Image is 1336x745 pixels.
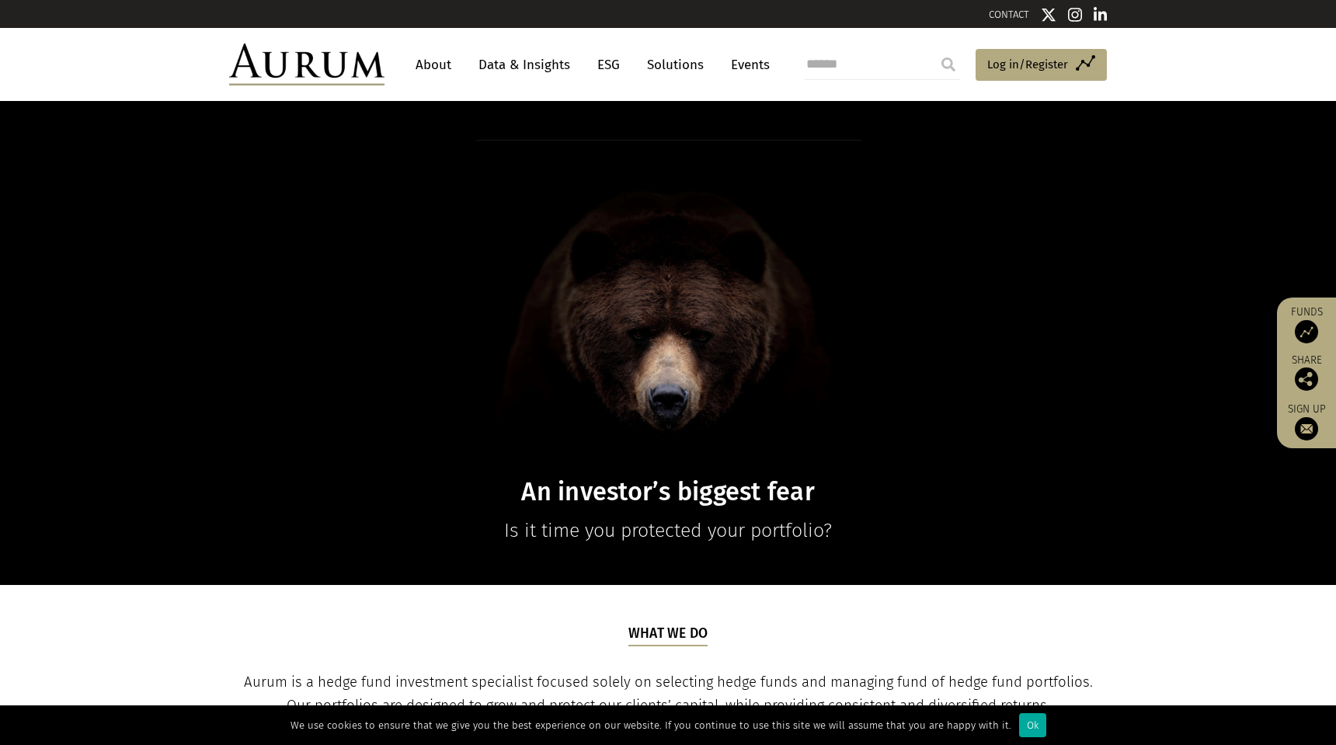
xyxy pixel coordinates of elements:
input: Submit [933,49,964,80]
a: Funds [1285,305,1328,343]
img: Linkedin icon [1094,7,1108,23]
h1: An investor’s biggest fear [368,477,968,507]
div: Share [1285,355,1328,391]
a: Solutions [639,50,711,79]
img: Share this post [1295,367,1318,391]
img: Instagram icon [1068,7,1082,23]
p: Is it time you protected your portfolio? [368,515,968,546]
a: Events [723,50,770,79]
a: ESG [590,50,628,79]
a: About [408,50,459,79]
img: Sign up to our newsletter [1295,417,1318,440]
img: Twitter icon [1041,7,1056,23]
div: Ok [1019,713,1046,737]
a: Sign up [1285,402,1328,440]
a: Log in/Register [976,49,1107,82]
span: Aurum is a hedge fund investment specialist focused solely on selecting hedge funds and managing ... [244,674,1093,714]
img: Aurum [229,44,384,85]
span: Log in/Register [987,55,1068,74]
a: CONTACT [989,9,1029,20]
h5: What we do [628,624,708,646]
img: Access Funds [1295,320,1318,343]
a: Data & Insights [471,50,578,79]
